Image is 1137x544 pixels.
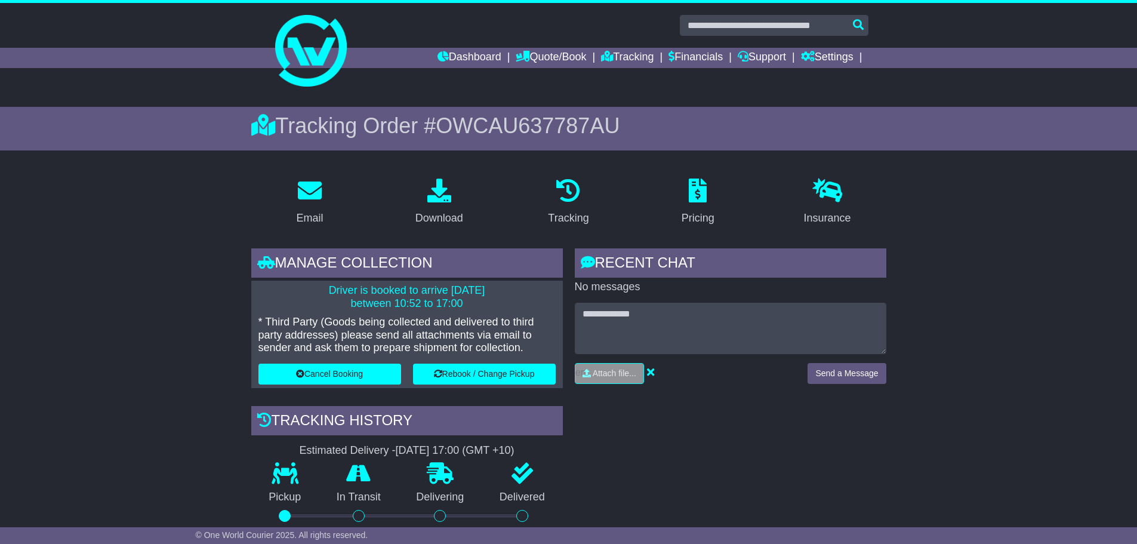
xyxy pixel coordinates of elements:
[808,363,886,384] button: Send a Message
[258,316,556,355] p: * Third Party (Goods being collected and delivered to third party addresses) please send all atta...
[738,48,786,68] a: Support
[801,48,853,68] a: Settings
[575,281,886,294] p: No messages
[319,491,399,504] p: In Transit
[575,248,886,281] div: RECENT CHAT
[796,174,859,230] a: Insurance
[399,491,482,504] p: Delivering
[540,174,596,230] a: Tracking
[251,491,319,504] p: Pickup
[408,174,471,230] a: Download
[668,48,723,68] a: Financials
[436,113,620,138] span: OWCAU637787AU
[258,284,556,310] p: Driver is booked to arrive [DATE] between 10:52 to 17:00
[682,210,714,226] div: Pricing
[516,48,586,68] a: Quote/Book
[548,210,588,226] div: Tracking
[601,48,654,68] a: Tracking
[804,210,851,226] div: Insurance
[396,444,514,457] div: [DATE] 17:00 (GMT +10)
[258,364,401,385] button: Cancel Booking
[251,444,563,457] div: Estimated Delivery -
[196,530,368,540] span: © One World Courier 2025. All rights reserved.
[251,406,563,438] div: Tracking history
[482,491,563,504] p: Delivered
[415,210,463,226] div: Download
[413,364,556,385] button: Rebook / Change Pickup
[251,113,886,139] div: Tracking Order #
[674,174,722,230] a: Pricing
[288,174,331,230] a: Email
[251,248,563,281] div: Manage collection
[437,48,501,68] a: Dashboard
[296,210,323,226] div: Email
